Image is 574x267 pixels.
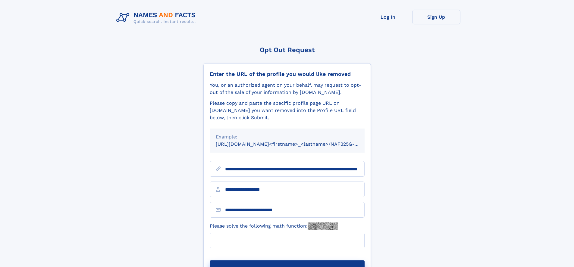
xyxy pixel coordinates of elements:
small: [URL][DOMAIN_NAME]<firstname>_<lastname>/NAF325G-xxxxxxxx [216,141,376,147]
div: Please copy and paste the specific profile page URL on [DOMAIN_NAME] you want removed into the Pr... [210,100,365,121]
div: Opt Out Request [203,46,371,54]
div: You, or an authorized agent on your behalf, may request to opt-out of the sale of your informatio... [210,82,365,96]
div: Example: [216,133,359,141]
label: Please solve the following math function: [210,222,338,230]
a: Log In [364,10,412,24]
a: Sign Up [412,10,460,24]
img: Logo Names and Facts [114,10,201,26]
div: Enter the URL of the profile you would like removed [210,71,365,77]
